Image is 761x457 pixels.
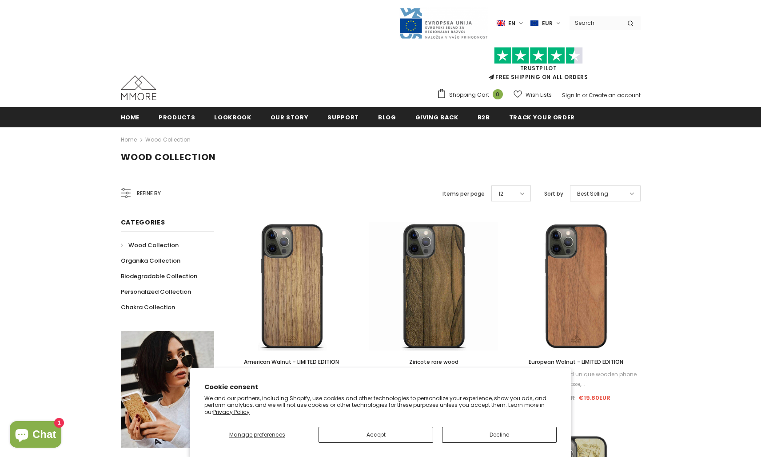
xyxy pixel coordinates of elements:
[511,370,640,389] div: If you want a fine and unique wooden phone case,...
[227,357,356,367] a: American Walnut - LIMITED EDITION
[213,408,250,416] a: Privacy Policy
[514,87,552,102] a: Wish Lists
[244,358,339,366] span: American Walnut - LIMITED EDITION
[121,134,137,145] a: Home
[520,64,557,72] a: Trustpilot
[437,88,507,102] a: Shopping Cart 0
[494,47,583,64] img: Trust Pilot Stars
[442,189,485,198] label: Items per page
[319,427,433,443] button: Accept
[159,113,195,122] span: Products
[409,358,458,366] span: Ziricote rare wood
[121,256,180,265] span: Organika Collection
[271,113,309,122] span: Our Story
[478,107,490,127] a: B2B
[415,113,458,122] span: Giving back
[121,299,175,315] a: Chakra Collection
[271,107,309,127] a: Our Story
[577,189,608,198] span: Best Selling
[508,19,515,28] span: en
[327,107,359,127] a: support
[509,107,575,127] a: Track your order
[121,75,156,100] img: MMORE Cases
[121,107,140,127] a: Home
[7,421,64,450] inbox-online-store-chat: Shopify online store chat
[478,113,490,122] span: B2B
[399,19,488,27] a: Javni Razpis
[229,431,285,438] span: Manage preferences
[529,358,623,366] span: European Walnut - LIMITED EDITION
[378,113,396,122] span: Blog
[493,89,503,99] span: 0
[542,19,553,28] span: EUR
[121,284,191,299] a: Personalized Collection
[442,427,557,443] button: Decline
[498,189,503,198] span: 12
[369,357,498,367] a: Ziricote rare wood
[544,189,563,198] label: Sort by
[570,16,621,29] input: Search Site
[121,288,191,296] span: Personalized Collection
[589,91,641,99] a: Create an account
[121,151,216,163] span: Wood Collection
[327,113,359,122] span: support
[562,91,581,99] a: Sign In
[121,113,140,122] span: Home
[137,189,161,198] span: Refine by
[121,272,197,280] span: Biodegradable Collection
[128,241,179,249] span: Wood Collection
[121,218,165,227] span: Categories
[437,51,641,81] span: FREE SHIPPING ON ALL ORDERS
[204,427,310,443] button: Manage preferences
[121,253,180,268] a: Organika Collection
[121,237,179,253] a: Wood Collection
[204,382,557,392] h2: Cookie consent
[214,113,251,122] span: Lookbook
[214,107,251,127] a: Lookbook
[159,107,195,127] a: Products
[121,303,175,311] span: Chakra Collection
[582,91,587,99] span: or
[509,113,575,122] span: Track your order
[511,357,640,367] a: European Walnut - LIMITED EDITION
[542,394,575,402] span: €26.90EUR
[399,7,488,39] img: Javni Razpis
[578,394,610,402] span: €19.80EUR
[497,20,505,27] img: i-lang-1.png
[526,91,552,99] span: Wish Lists
[449,91,489,99] span: Shopping Cart
[145,136,191,143] a: Wood Collection
[415,107,458,127] a: Giving back
[378,107,396,127] a: Blog
[121,268,197,284] a: Biodegradable Collection
[204,395,557,416] p: We and our partners, including Shopify, use cookies and other technologies to personalize your ex...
